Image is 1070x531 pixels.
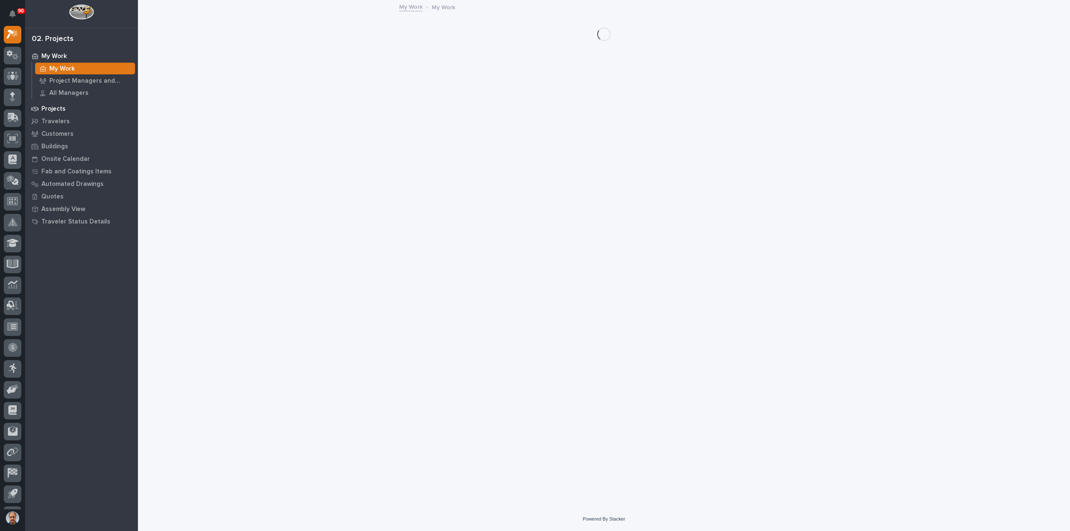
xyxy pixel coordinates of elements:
a: Travelers [25,115,138,127]
p: Buildings [41,143,68,150]
p: Customers [41,130,74,138]
p: All Managers [49,89,89,97]
a: Traveler Status Details [25,215,138,228]
button: Notifications [4,5,21,23]
p: My Work [432,2,455,11]
a: Automated Drawings [25,178,138,190]
a: My Work [32,63,138,74]
p: Assembly View [41,206,85,213]
div: Notifications90 [10,10,21,23]
a: My Work [399,2,423,11]
p: 90 [18,8,24,14]
p: Quotes [41,193,64,201]
p: Automated Drawings [41,180,104,188]
a: Quotes [25,190,138,203]
a: My Work [25,50,138,62]
div: 02. Projects [32,35,74,44]
a: Onsite Calendar [25,152,138,165]
a: Buildings [25,140,138,152]
a: Customers [25,127,138,140]
img: Workspace Logo [69,4,94,20]
button: users-avatar [4,509,21,527]
p: Onsite Calendar [41,155,90,163]
p: Fab and Coatings Items [41,168,112,175]
a: Powered By Stacker [583,516,625,521]
a: Project Managers and Engineers [32,75,138,86]
p: My Work [41,53,67,60]
p: Travelers [41,118,70,125]
p: Project Managers and Engineers [49,77,132,85]
p: My Work [49,65,75,73]
a: Fab and Coatings Items [25,165,138,178]
a: Assembly View [25,203,138,215]
a: All Managers [32,87,138,99]
p: Traveler Status Details [41,218,110,226]
p: Projects [41,105,66,113]
a: Projects [25,102,138,115]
